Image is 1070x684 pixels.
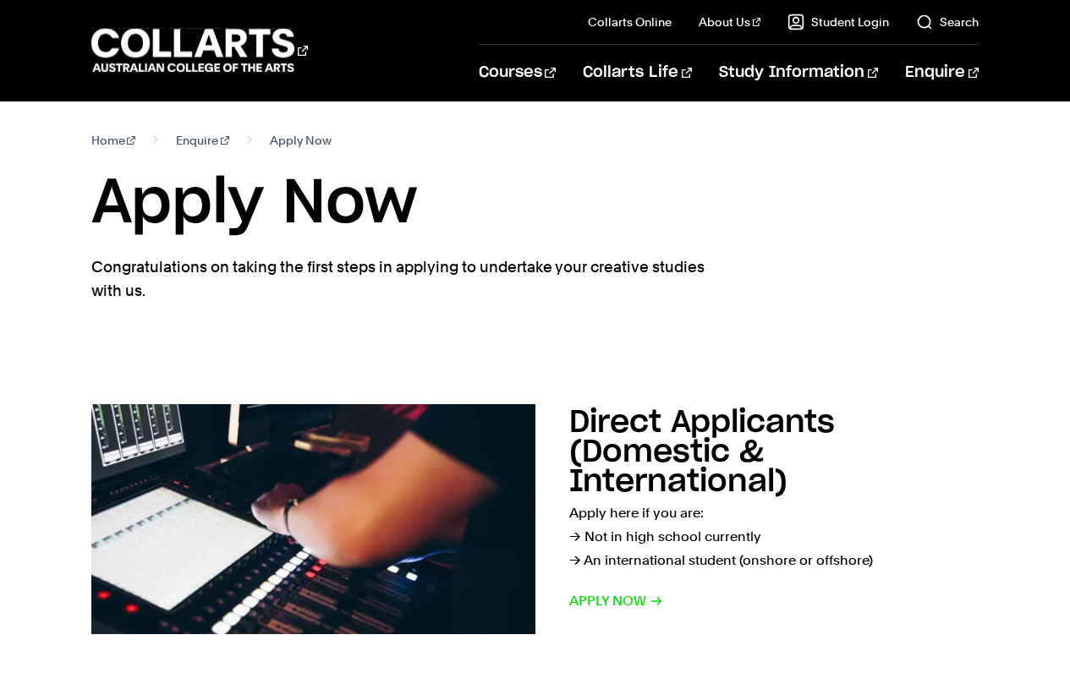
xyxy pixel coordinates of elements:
h1: Apply Now [91,166,979,242]
a: Courses [479,45,556,101]
a: Direct Applicants (Domestic & International) Apply here if you are:→ Not in high school currently... [91,404,979,634]
div: Go to homepage [91,26,308,74]
p: Congratulations on taking the first steps in applying to undertake your creative studies with us. [91,255,709,303]
a: Enquire [905,45,979,101]
a: Enquire [176,129,229,152]
a: Home [91,129,136,152]
a: About Us [699,14,761,30]
a: Collarts Life [583,45,692,101]
h2: Direct Applicants (Domestic & International) [569,408,835,497]
span: Apply now [569,589,663,613]
a: Student Login [787,14,889,30]
a: Collarts Online [588,14,672,30]
p: Apply here if you are: → Not in high school currently → An international student (onshore or offs... [569,501,979,572]
a: Study Information [719,45,878,101]
a: Search [916,14,979,30]
span: Apply Now [270,129,332,152]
